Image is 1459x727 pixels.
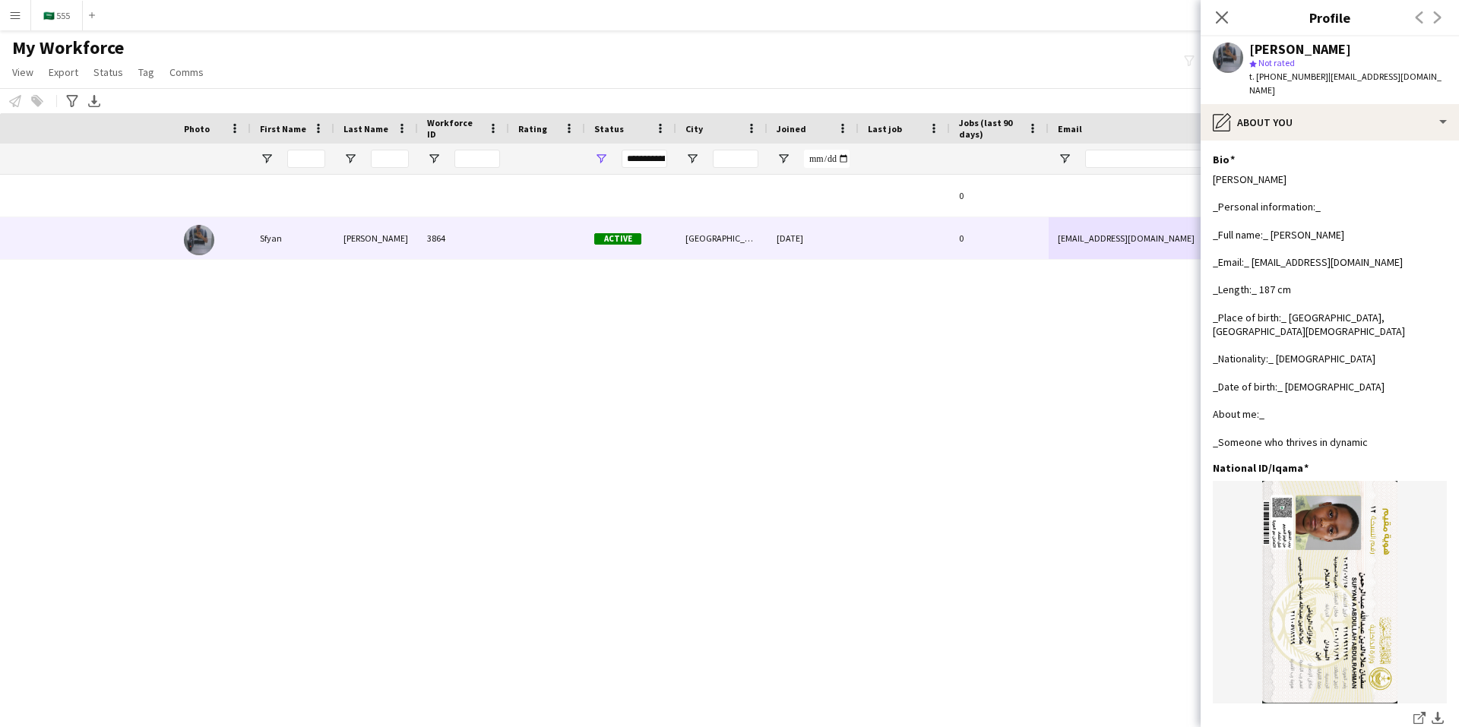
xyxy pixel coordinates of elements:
[1213,481,1447,703] img: IMG_3904.jpeg
[427,152,441,166] button: Open Filter Menu
[43,62,84,82] a: Export
[950,175,1049,217] div: 0
[87,62,129,82] a: Status
[950,217,1049,259] div: 0
[1201,8,1459,27] h3: Profile
[594,152,608,166] button: Open Filter Menu
[184,123,210,134] span: Photo
[31,1,83,30] button: 🇸🇦 555
[713,150,758,168] input: City Filter Input
[260,152,274,166] button: Open Filter Menu
[1049,217,1353,259] div: [EMAIL_ADDRESS][DOMAIN_NAME]
[1085,150,1343,168] input: Email Filter Input
[260,123,306,134] span: First Name
[767,217,859,259] div: [DATE]
[685,152,699,166] button: Open Filter Menu
[676,217,767,259] div: [GEOGRAPHIC_DATA]
[85,92,103,110] app-action-btn: Export XLSX
[427,117,482,140] span: Workforce ID
[1058,123,1082,134] span: Email
[93,65,123,79] span: Status
[1249,71,1328,82] span: t. [PHONE_NUMBER]
[454,150,500,168] input: Workforce ID Filter Input
[685,123,703,134] span: City
[518,123,547,134] span: Rating
[868,123,902,134] span: Last job
[1249,43,1351,56] div: [PERSON_NAME]
[343,123,388,134] span: Last Name
[1213,172,1447,449] div: [PERSON_NAME] _Personal information:_ _Full name:_ [PERSON_NAME] _Email:_ [EMAIL_ADDRESS][DOMAIN_...
[334,217,418,259] div: [PERSON_NAME]
[343,152,357,166] button: Open Filter Menu
[184,225,214,255] img: Sfyan Eissa
[1258,57,1295,68] span: Not rated
[49,65,78,79] span: Export
[287,150,325,168] input: First Name Filter Input
[1249,71,1442,96] span: | [EMAIL_ADDRESS][DOMAIN_NAME]
[12,65,33,79] span: View
[1213,153,1235,166] h3: Bio
[1213,461,1309,475] h3: National ID/Iqama
[418,217,509,259] div: 3864
[138,65,154,79] span: Tag
[804,150,850,168] input: Joined Filter Input
[777,123,806,134] span: Joined
[12,36,124,59] span: My Workforce
[63,92,81,110] app-action-btn: Advanced filters
[594,123,624,134] span: Status
[777,152,790,166] button: Open Filter Menu
[1058,152,1071,166] button: Open Filter Menu
[251,217,334,259] div: Sfyan
[959,117,1021,140] span: Jobs (last 90 days)
[371,150,409,168] input: Last Name Filter Input
[169,65,204,79] span: Comms
[1201,104,1459,141] div: About you
[163,62,210,82] a: Comms
[594,233,641,245] span: Active
[132,62,160,82] a: Tag
[6,62,40,82] a: View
